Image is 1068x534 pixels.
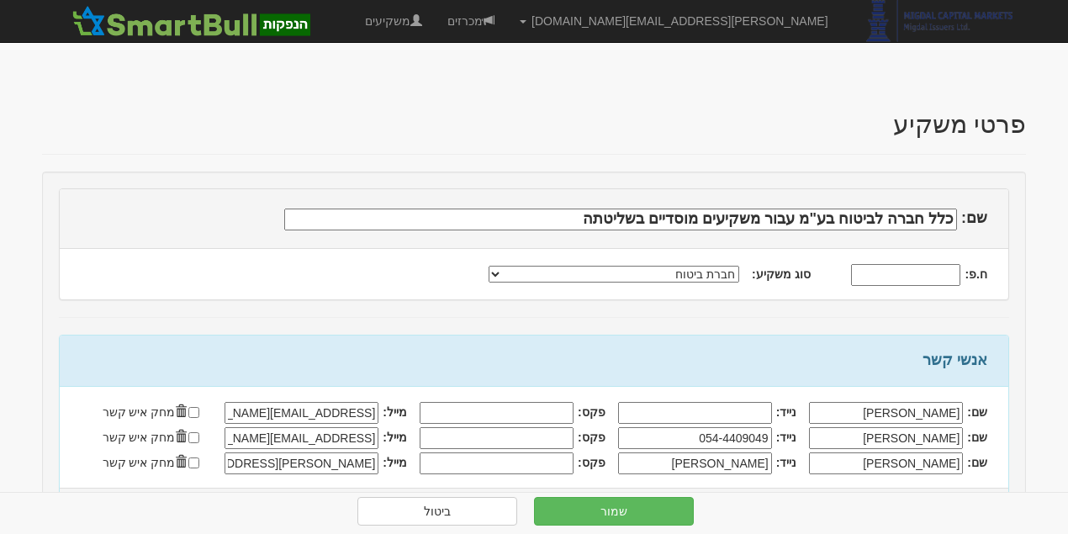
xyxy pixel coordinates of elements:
[965,266,987,283] label: ח.פ:
[103,431,188,444] span: מחק איש קשר
[752,266,811,283] label: סוג משקיע:
[967,454,987,471] label: שם:
[383,454,407,471] label: מייל:
[284,209,957,230] input: שם לדוח מסווגים לתשקיף
[967,429,987,446] label: שם:
[578,404,605,420] label: פקס:
[383,429,407,446] label: מייל:
[578,429,605,446] label: פקס:
[357,497,517,526] a: ביטול
[961,210,987,227] label: שם:
[103,456,188,469] span: מחק איש קשר
[103,405,188,419] span: מחק איש קשר
[893,110,1026,138] h2: פרטי משקיע
[383,404,407,420] label: מייל:
[534,497,694,526] button: שמור
[578,454,605,471] label: פקס:
[923,352,987,368] strong: אנשי קשר
[776,404,797,420] label: נייד:
[967,404,987,420] label: שם:
[776,429,797,446] label: נייד:
[776,454,797,471] label: נייד:
[67,4,315,38] img: SmartBull Logo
